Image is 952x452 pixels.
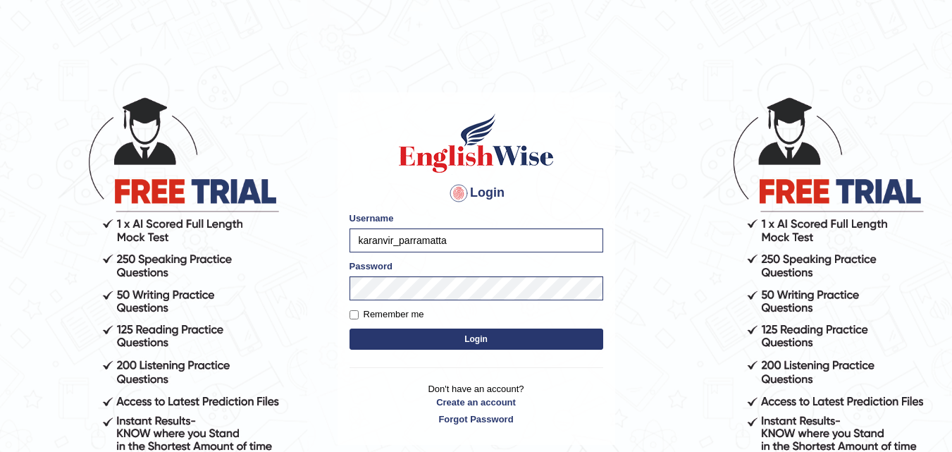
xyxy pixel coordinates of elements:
p: Don't have an account? [350,382,603,426]
input: Remember me [350,310,359,319]
img: Logo of English Wise sign in for intelligent practice with AI [396,111,557,175]
label: Username [350,212,394,225]
a: Create an account [350,396,603,409]
label: Password [350,259,392,273]
label: Remember me [350,307,424,322]
button: Login [350,329,603,350]
a: Forgot Password [350,413,603,426]
h4: Login [350,182,603,204]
